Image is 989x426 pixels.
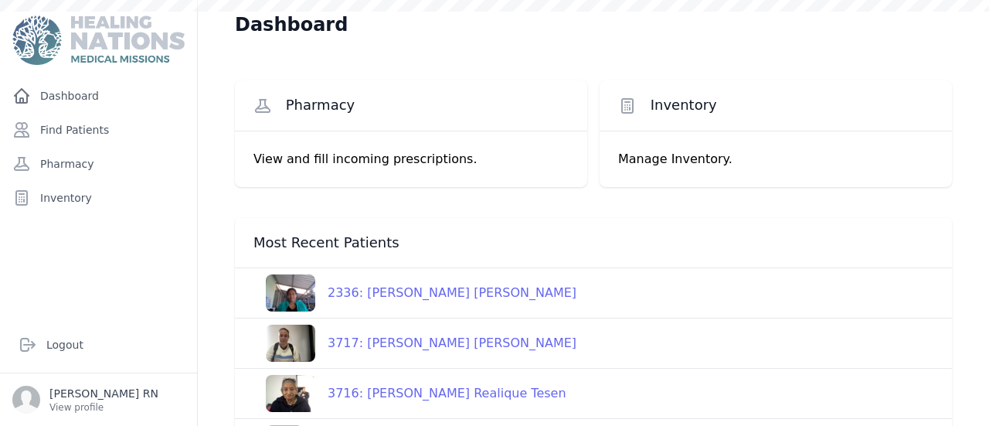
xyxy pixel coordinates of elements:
p: [PERSON_NAME] RN [49,386,158,401]
h1: Dashboard [235,12,348,37]
img: OWa831LMlq6sbZjaxmNWcnZ0yX8zyYkb6oBq02WzKbD5nOpnw+Oljfv6bJ0yXRywXC3ylg8hcPuFlDLkhpuKEkGmjXduqFqHT... [266,325,315,362]
a: [PERSON_NAME] RN View profile [12,386,185,414]
p: Manage Inventory. [618,150,933,169]
span: Pharmacy [286,96,355,114]
span: Most Recent Patients [253,233,399,252]
span: Inventory [651,96,717,114]
a: 3716: [PERSON_NAME] Realique Tesen [253,375,566,412]
a: Dashboard [6,80,191,111]
p: View profile [49,401,158,414]
a: Pharmacy [6,148,191,179]
div: 2336: [PERSON_NAME] [PERSON_NAME] [315,284,576,302]
a: 2336: [PERSON_NAME] [PERSON_NAME] [253,274,576,312]
div: 3716: [PERSON_NAME] Realique Tesen [315,384,566,403]
p: View and fill incoming prescriptions. [253,150,569,169]
img: Medical Missions EMR [12,15,184,65]
a: Pharmacy View and fill incoming prescriptions. [235,80,587,187]
a: 3717: [PERSON_NAME] [PERSON_NAME] [253,325,576,362]
a: Find Patients [6,114,191,145]
img: wWxF0UzrFsaLwAAACV0RVh0ZGF0ZTpjcmVhdGUAMjAyNS0wNi0yMFQxNTowOTo0MSswMDowMFD9dgcAAAAldEVYdGRhdGU6bW... [266,375,315,412]
a: Logout [12,329,185,360]
img: kEAAAAJXRFWHRkYXRlOmNyZWF0ZQAyMDI0LTAxLTAyVDE4OjM5OjQ2KzAwOjAwRR4U2QAAACV0RVh0ZGF0ZTptb2RpZnkAMjA... [266,274,315,312]
a: Inventory [6,182,191,213]
div: 3717: [PERSON_NAME] [PERSON_NAME] [315,334,576,353]
a: Inventory Manage Inventory. [600,80,952,187]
